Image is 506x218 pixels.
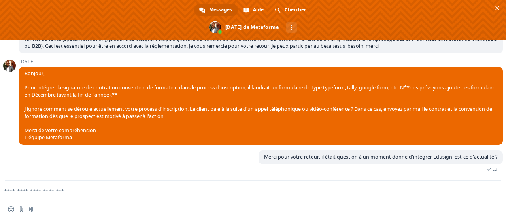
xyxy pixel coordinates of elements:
span: Insérer un emoji [8,206,14,212]
span: Messages [209,4,232,16]
span: Bonjour, Pour intégrer la signature de contrat ou convention de formation dans le process d'inscr... [25,70,495,141]
span: Message audio [28,206,35,212]
span: [DATE] [19,59,503,64]
div: Messages [194,4,238,16]
div: Aide [238,4,269,16]
div: Autres canaux [286,22,297,33]
span: Envoyer un fichier [18,206,25,212]
span: Lu [492,166,497,172]
textarea: Entrez votre message... [4,188,477,195]
span: Aide [253,4,264,16]
span: Fermer le chat [493,4,501,12]
div: Chercher [270,4,312,16]
span: Chercher [285,4,306,16]
span: Merci pour votre retour, il était question à un moment donné d'intégrer Edusign, est-ce d'actuali... [264,154,497,160]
